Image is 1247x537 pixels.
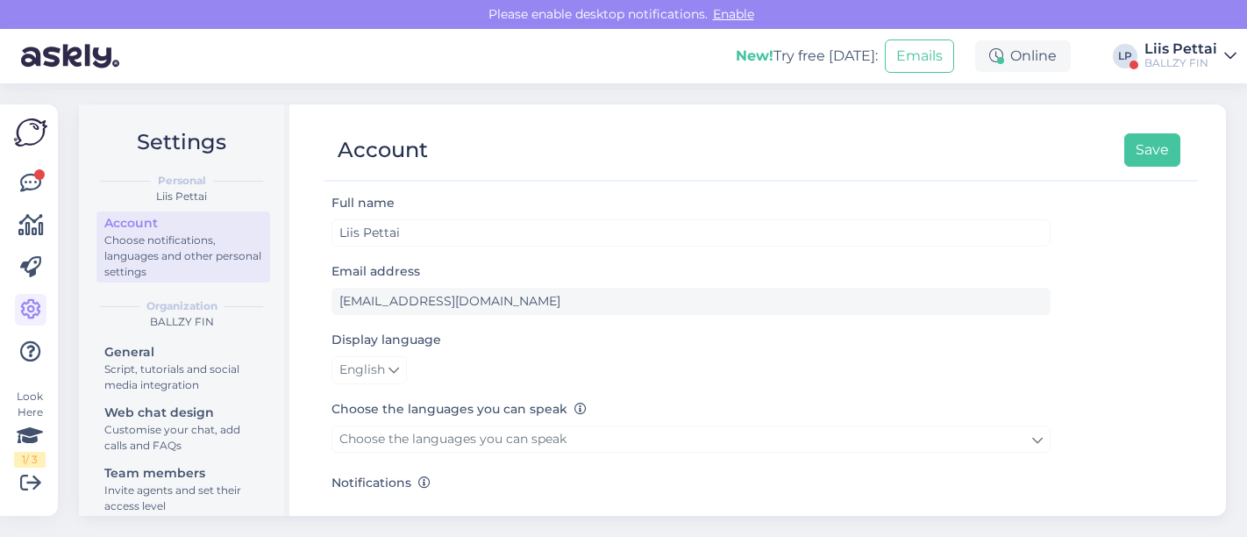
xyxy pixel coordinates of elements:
[96,340,270,396] a: GeneralScript, tutorials and social media integration
[158,173,206,189] b: Personal
[104,214,262,233] div: Account
[146,298,217,314] b: Organization
[331,474,431,492] label: Notifications
[331,426,1051,453] a: Choose the languages you can speak
[104,233,262,280] div: Choose notifications, languages and other personal settings
[104,483,262,514] div: Invite agents and set their access level
[96,401,270,456] a: Web chat designCustomise your chat, add calls and FAQs
[736,47,773,64] b: New!
[1144,56,1217,70] div: BALLZY FIN
[104,464,262,483] div: Team members
[14,389,46,468] div: Look Here
[331,331,441,349] label: Display language
[331,219,1051,247] input: Enter name
[339,431,566,447] span: Choose the languages you can speak
[14,452,46,468] div: 1 / 3
[338,133,428,167] div: Account
[339,361,385,380] span: English
[14,118,47,147] img: Askly Logo
[93,314,270,330] div: BALLZY FIN
[104,362,262,393] div: Script, tutorials and social media integration
[93,189,270,204] div: Liis Pettai
[104,404,262,422] div: Web chat design
[331,288,1051,315] input: Enter email
[96,211,270,283] a: AccountChoose notifications, languages and other personal settings
[708,6,759,22] span: Enable
[104,343,262,362] div: General
[331,262,420,281] label: Email address
[331,194,395,212] label: Full name
[104,422,262,454] div: Customise your chat, add calls and FAQs
[885,39,954,73] button: Emails
[379,499,657,527] label: Get email when customer starts a chat
[331,400,587,419] label: Choose the languages you can speak
[93,125,270,159] h2: Settings
[1113,44,1137,68] div: LP
[1124,133,1180,167] button: Save
[975,40,1071,72] div: Online
[1144,42,1217,56] div: Liis Pettai
[96,462,270,517] a: Team membersInvite agents and set their access level
[736,46,878,67] div: Try free [DATE]:
[331,356,407,384] a: English
[1144,42,1236,70] a: Liis PettaiBALLZY FIN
